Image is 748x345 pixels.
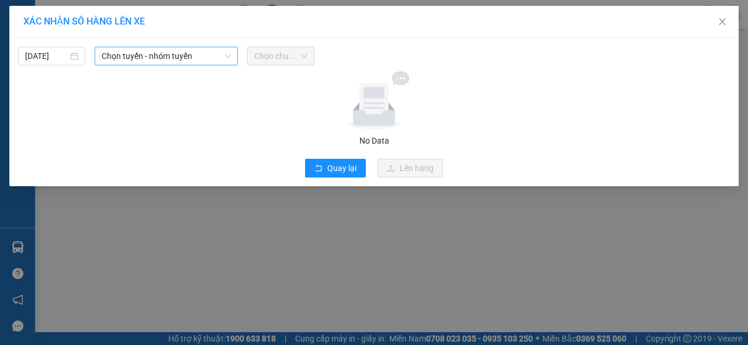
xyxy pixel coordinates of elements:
[305,159,366,177] button: rollbackQuay lại
[25,50,68,62] input: 13/10/2025
[718,17,727,26] span: close
[102,47,231,65] span: Chọn tuyến - nhóm tuyến
[23,16,145,27] span: XÁC NHẬN SỐ HÀNG LÊN XE
[378,159,443,177] button: uploadLên hàng
[327,162,356,175] span: Quay lại
[17,134,731,147] div: No Data
[706,6,739,39] button: Close
[314,164,323,173] span: rollback
[224,53,231,60] span: down
[254,47,307,65] span: Chọn chuyến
